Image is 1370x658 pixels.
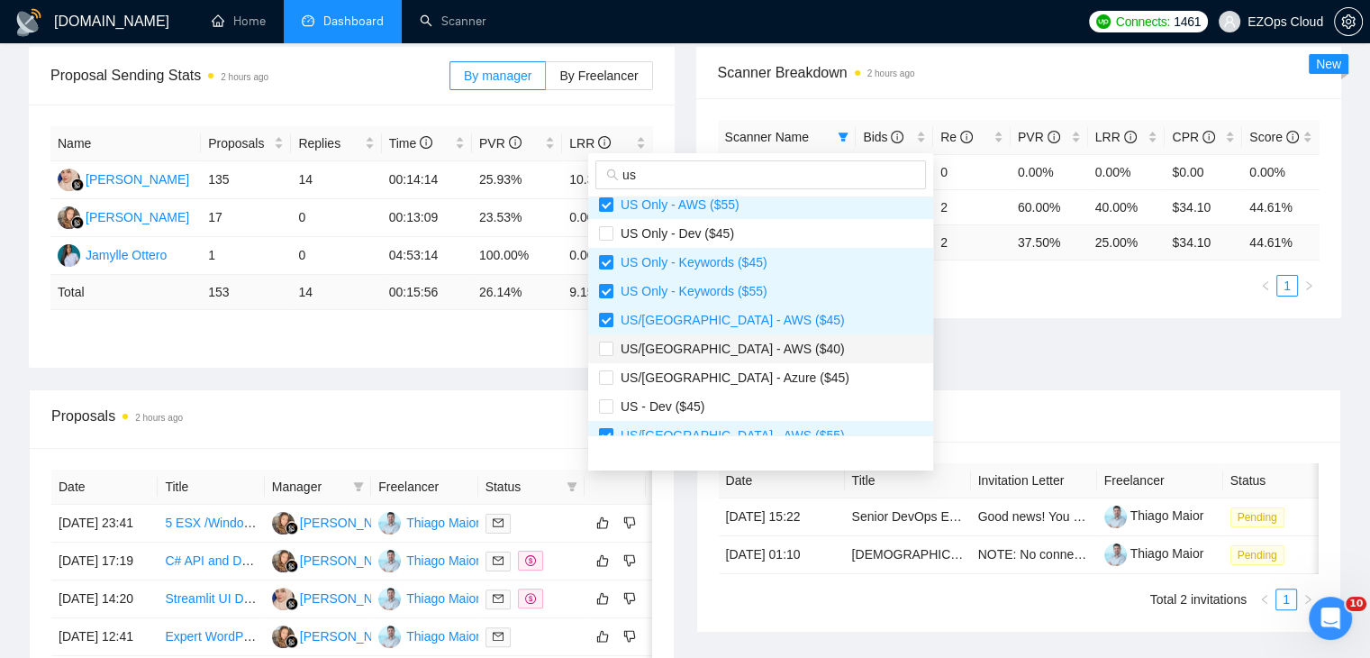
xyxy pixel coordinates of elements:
span: By manager [464,69,531,83]
span: Score [1249,130,1298,144]
span: LRR [1095,130,1137,144]
span: Manager [272,477,346,497]
span: right [1302,594,1313,605]
td: $0.00 [1165,154,1242,189]
a: NK[PERSON_NAME] [272,628,404,643]
th: Status [1223,463,1349,498]
span: info-circle [509,136,522,149]
td: 00:15:56 [382,275,472,310]
td: [DATE] 15:22 [719,498,845,536]
td: 37.50 % [1011,224,1088,260]
span: US Only - AWS ($55) [613,197,739,212]
div: Proposals [51,405,351,434]
button: dislike [619,512,640,534]
a: Pending [1230,547,1292,562]
button: like [592,550,613,571]
span: Status [485,477,559,497]
span: Proposal Sending Stats [50,64,449,87]
img: TM [378,550,401,572]
td: 0 [291,237,381,275]
span: Invitations [719,405,1320,427]
td: 9.15 % [562,275,652,310]
button: right [1298,275,1320,297]
td: 14 [291,275,381,310]
span: filter [563,473,581,500]
li: Next Page [1297,589,1319,610]
div: [PERSON_NAME] [86,169,189,189]
span: Dashboard [323,14,384,29]
button: like [592,512,613,534]
td: 04:53:14 [382,237,472,275]
td: 1 [201,237,291,275]
a: TMThiago Maior [378,515,480,529]
span: like [596,516,609,530]
span: info-circle [1124,131,1137,143]
img: c1nIYiYEnWxP2TfA_dGaGsU0yq_D39oq7r38QHb4DlzjuvjqWQxPJgmVLd1BESEi1_ [1104,544,1127,566]
img: c1nIYiYEnWxP2TfA_dGaGsU0yq_D39oq7r38QHb4DlzjuvjqWQxPJgmVLd1BESEi1_ [1104,506,1127,528]
div: Thiago Maior [406,626,480,646]
img: logo [14,8,43,37]
span: CPR [1172,130,1214,144]
time: 2 hours ago [867,69,915,78]
span: filter [353,481,364,492]
span: filter [838,132,848,142]
img: AJ [58,169,80,191]
button: like [592,626,613,647]
span: mail [493,517,504,528]
button: dislike [619,626,640,647]
span: like [596,629,609,644]
button: dislike [619,588,640,609]
span: Pending [1230,507,1284,527]
a: Thiago Maior [1104,546,1204,561]
span: Time [389,136,432,151]
img: TM [378,512,401,535]
img: gigradar-bm.png [286,522,298,535]
td: [DATE] 12:41 [51,618,158,656]
td: 40.00% [1088,189,1166,224]
span: US Only - Keywords ($45) [613,255,767,270]
a: Thiago Maior [1104,508,1204,523]
td: 0 [933,154,1011,189]
button: right [1297,589,1319,610]
span: US/[GEOGRAPHIC_DATA] - AWS ($40) [613,342,845,356]
img: gigradar-bm.png [286,560,298,572]
button: dislike [619,550,640,571]
td: 2 [933,224,1011,260]
span: New [1316,57,1341,71]
time: 2 hours ago [135,413,183,423]
img: NK [272,626,295,648]
a: 5 ESX /Windows Systems Engineer - Needed [DATE] - Short Term (1-2 weeks) [165,516,605,530]
th: Title [845,463,971,498]
span: mail [493,593,504,604]
td: 00:14:14 [382,161,472,199]
span: info-circle [1286,131,1299,143]
a: C# API and DevOps Side Help [165,553,336,568]
span: PVR [1018,130,1060,144]
td: 10.37% [562,161,652,199]
td: [DATE] 14:20 [51,580,158,618]
span: filter [349,473,367,500]
img: TM [378,626,401,648]
div: [PERSON_NAME] [300,551,404,571]
button: setting [1334,7,1363,36]
div: [PERSON_NAME] [300,589,404,608]
td: C# API and DevOps Side Help [158,543,264,580]
span: dollar [525,593,536,604]
span: 10 [1346,597,1366,611]
div: Jamylle Ottero [86,245,167,265]
a: JOJamylle Ottero [58,247,167,261]
span: dislike [623,629,636,644]
span: Scanner Name [725,130,809,144]
li: Previous Page [1254,589,1275,610]
span: dislike [623,591,636,606]
a: searchScanner [420,14,486,29]
li: Previous Page [1255,275,1276,297]
span: info-circle [598,136,611,149]
span: left [1259,594,1270,605]
a: Senior DevOps Engineer – AWS Infrastructure & Migrations- US Only (no agencies) [852,509,1319,524]
img: gigradar-bm.png [71,178,84,191]
span: mail [493,555,504,566]
span: US/[GEOGRAPHIC_DATA] - AWS ($55) [613,428,845,443]
td: [DATE] 23:41 [51,505,158,543]
td: 2 [933,189,1011,224]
